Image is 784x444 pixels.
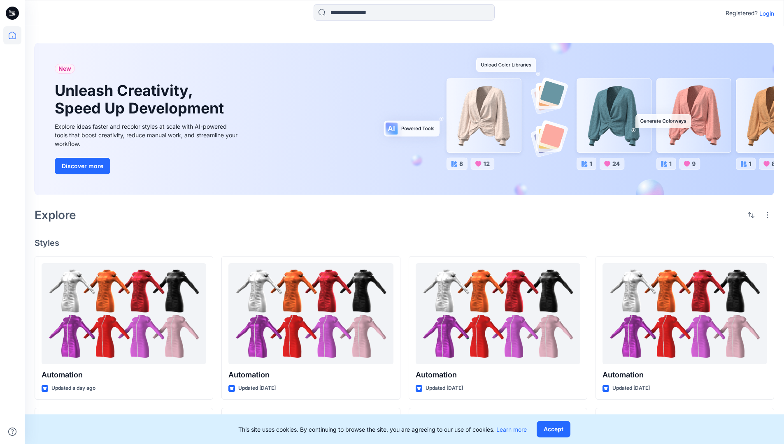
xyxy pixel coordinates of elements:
[603,369,767,381] p: Automation
[537,421,570,437] button: Accept
[51,384,95,393] p: Updated a day ago
[42,263,206,365] a: Automation
[603,263,767,365] a: Automation
[612,384,650,393] p: Updated [DATE]
[238,425,527,434] p: This site uses cookies. By continuing to browse the site, you are agreeing to our use of cookies.
[238,384,276,393] p: Updated [DATE]
[759,9,774,18] p: Login
[228,263,393,365] a: Automation
[55,158,110,174] button: Discover more
[35,238,774,248] h4: Styles
[35,208,76,222] h2: Explore
[55,122,240,148] div: Explore ideas faster and recolor styles at scale with AI-powered tools that boost creativity, red...
[416,369,580,381] p: Automation
[228,369,393,381] p: Automation
[42,369,206,381] p: Automation
[416,263,580,365] a: Automation
[58,64,71,74] span: New
[55,158,240,174] a: Discover more
[496,426,527,433] a: Learn more
[726,8,758,18] p: Registered?
[426,384,463,393] p: Updated [DATE]
[55,82,228,117] h1: Unleash Creativity, Speed Up Development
